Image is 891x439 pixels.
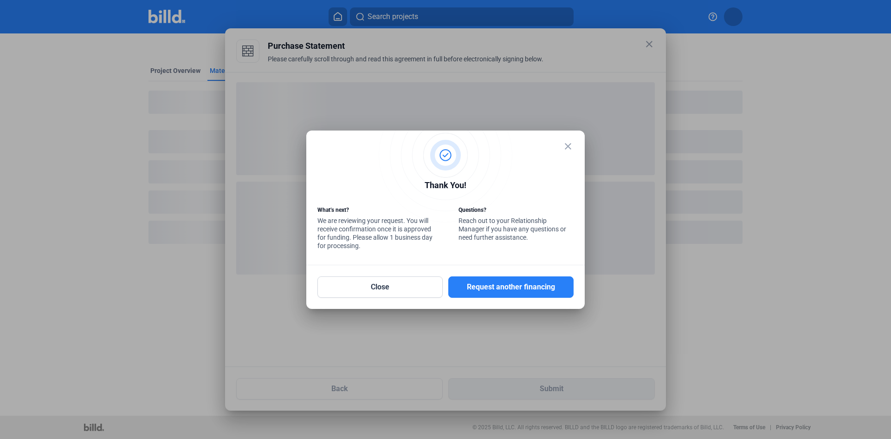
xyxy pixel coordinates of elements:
[317,206,433,216] div: What’s next?
[458,206,574,244] div: Reach out to your Relationship Manager if you have any questions or need further assistance.
[562,141,574,152] mat-icon: close
[458,206,574,216] div: Questions?
[317,276,443,298] button: Close
[448,276,574,298] button: Request another financing
[317,206,433,252] div: We are reviewing your request. You will receive confirmation once it is approved for funding. Ple...
[317,179,574,194] div: Thank You!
